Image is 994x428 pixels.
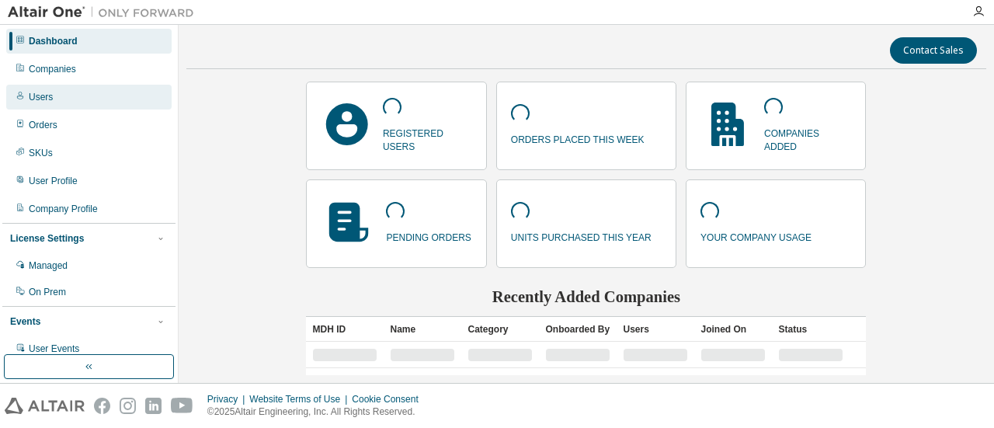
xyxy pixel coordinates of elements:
div: Users [623,317,688,342]
img: Altair One [8,5,202,20]
div: Dashboard [29,35,78,47]
div: Privacy [207,393,249,405]
p: orders placed this week [511,129,645,147]
img: altair_logo.svg [5,398,85,414]
div: User Events [29,343,79,355]
div: Status [778,317,843,342]
div: Events [10,315,40,328]
div: Orders [29,119,57,131]
div: User Profile [29,175,78,187]
div: License Settings [10,232,84,245]
p: companies added [764,123,851,154]
div: Onboarded By [545,317,610,342]
div: On Prem [29,286,66,298]
button: Contact Sales [890,37,977,64]
div: Cookie Consent [352,393,427,405]
div: SKUs [29,147,53,159]
img: facebook.svg [94,398,110,414]
div: Website Terms of Use [249,393,352,405]
p: © 2025 Altair Engineering, Inc. All Rights Reserved. [207,405,428,419]
div: Company Profile [29,203,98,215]
p: your company usage [700,227,812,245]
div: Name [390,317,455,342]
div: Category [467,317,533,342]
p: pending orders [386,227,471,245]
div: Companies [29,63,76,75]
p: units purchased this year [511,227,652,245]
h2: Recently Added Companies [306,287,866,307]
div: Joined On [700,317,766,342]
div: Users [29,91,53,103]
div: MDH ID [312,317,377,342]
img: youtube.svg [171,398,193,414]
img: linkedin.svg [145,398,162,414]
p: registered users [383,123,472,154]
img: instagram.svg [120,398,136,414]
div: Managed [29,259,68,272]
